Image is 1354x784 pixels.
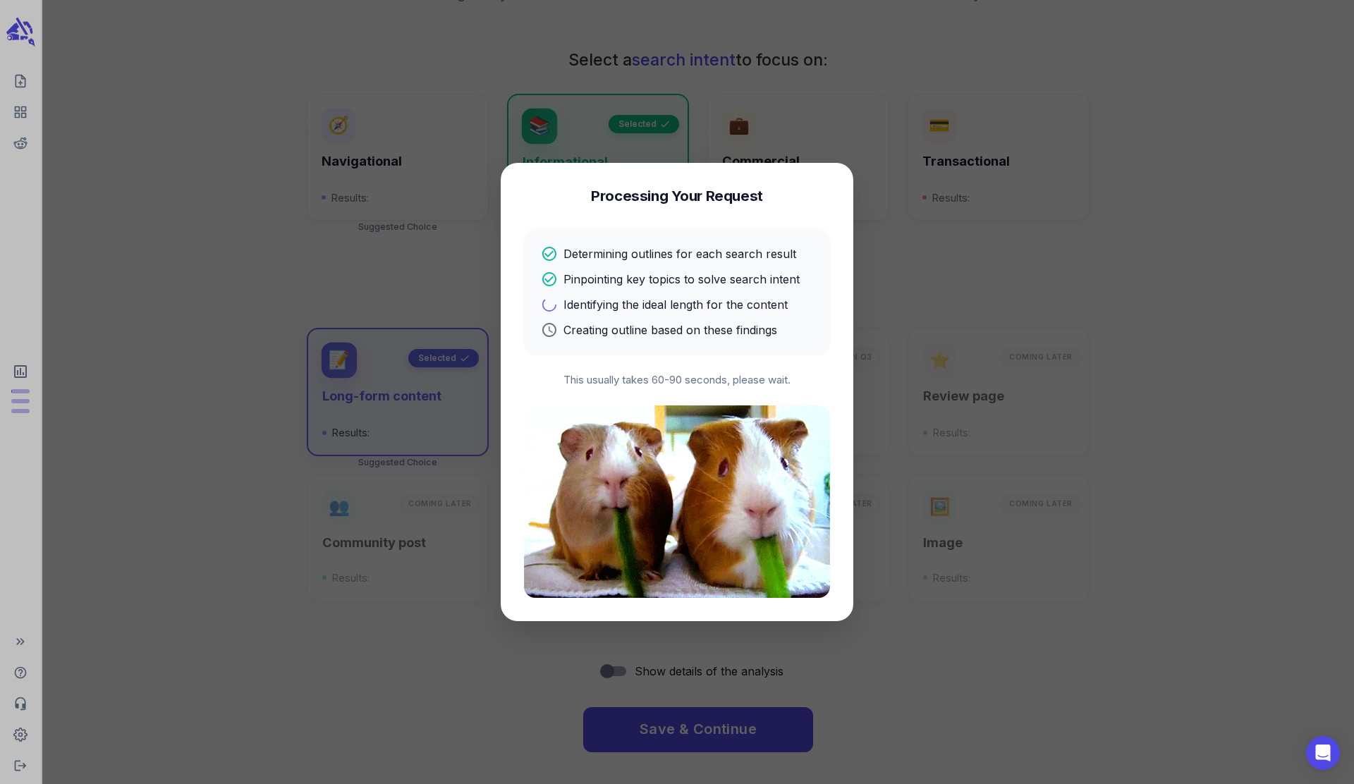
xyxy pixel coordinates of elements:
div: Open Intercom Messenger [1306,736,1340,770]
p: Determining outlines for each search result [563,245,796,262]
p: Identifying the ideal length for the content [563,296,788,313]
p: This usually takes 60-90 seconds, please wait. [524,372,830,388]
p: Creating outline based on these findings [563,321,777,338]
h4: Processing Your Request [591,186,763,206]
p: Pinpointing key topics to solve search intent [563,271,800,288]
img: Processing animation [524,405,830,598]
